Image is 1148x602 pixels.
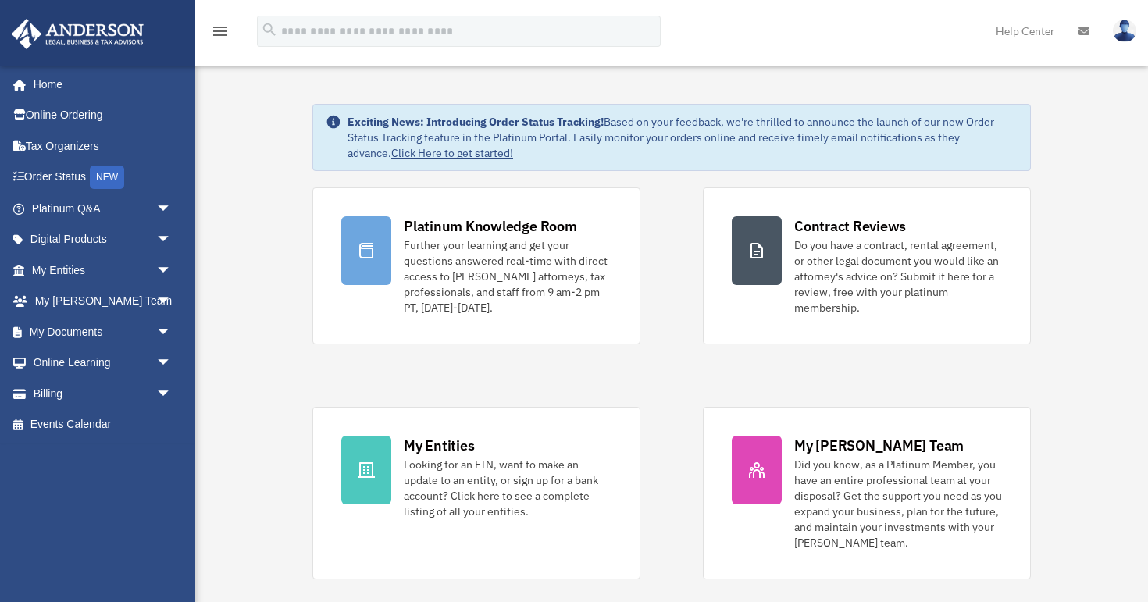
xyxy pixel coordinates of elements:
span: arrow_drop_down [156,316,187,348]
a: Contract Reviews Do you have a contract, rental agreement, or other legal document you would like... [703,187,1031,344]
span: arrow_drop_down [156,224,187,256]
span: arrow_drop_down [156,255,187,287]
div: Looking for an EIN, want to make an update to an entity, or sign up for a bank account? Click her... [404,457,611,519]
div: Further your learning and get your questions answered real-time with direct access to [PERSON_NAM... [404,237,611,315]
span: arrow_drop_down [156,347,187,379]
a: My Documentsarrow_drop_down [11,316,195,347]
a: Home [11,69,187,100]
img: Anderson Advisors Platinum Portal [7,19,148,49]
div: NEW [90,166,124,189]
a: Click Here to get started! [391,146,513,160]
div: My Entities [404,436,474,455]
i: menu [211,22,230,41]
div: Did you know, as a Platinum Member, you have an entire professional team at your disposal? Get th... [794,457,1002,550]
i: search [261,21,278,38]
a: Order StatusNEW [11,162,195,194]
a: My Entitiesarrow_drop_down [11,255,195,286]
div: Platinum Knowledge Room [404,216,577,236]
a: My [PERSON_NAME] Team Did you know, as a Platinum Member, you have an entire professional team at... [703,407,1031,579]
img: User Pic [1113,20,1136,42]
div: Based on your feedback, we're thrilled to announce the launch of our new Order Status Tracking fe... [348,114,1018,161]
span: arrow_drop_down [156,286,187,318]
a: Platinum Q&Aarrow_drop_down [11,193,195,224]
a: Digital Productsarrow_drop_down [11,224,195,255]
a: Online Learningarrow_drop_down [11,347,195,379]
div: My [PERSON_NAME] Team [794,436,964,455]
a: Events Calendar [11,409,195,440]
strong: Exciting News: Introducing Order Status Tracking! [348,115,604,129]
span: arrow_drop_down [156,193,187,225]
span: arrow_drop_down [156,378,187,410]
div: Do you have a contract, rental agreement, or other legal document you would like an attorney's ad... [794,237,1002,315]
a: menu [211,27,230,41]
a: Online Ordering [11,100,195,131]
a: My Entities Looking for an EIN, want to make an update to an entity, or sign up for a bank accoun... [312,407,640,579]
a: Tax Organizers [11,130,195,162]
a: Platinum Knowledge Room Further your learning and get your questions answered real-time with dire... [312,187,640,344]
div: Contract Reviews [794,216,906,236]
a: My [PERSON_NAME] Teamarrow_drop_down [11,286,195,317]
a: Billingarrow_drop_down [11,378,195,409]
